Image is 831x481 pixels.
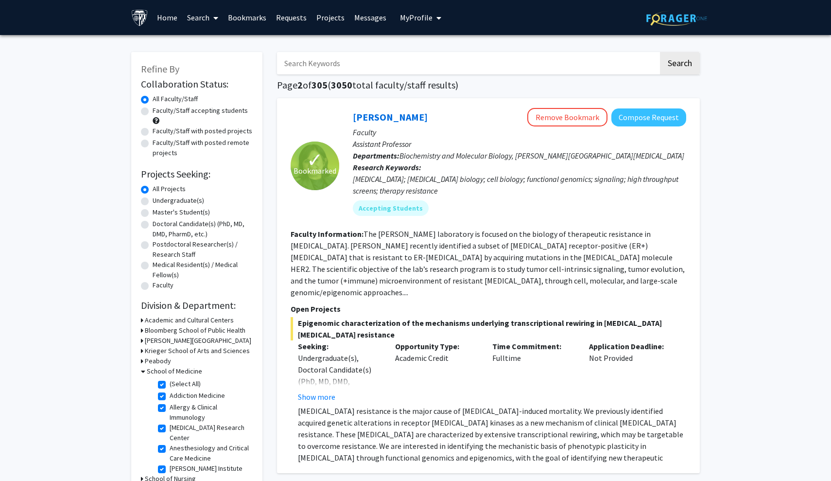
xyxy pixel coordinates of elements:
label: Faculty/Staff with posted projects [153,126,252,136]
button: Compose Request to Utthara Nayar [611,108,686,126]
h2: Collaboration Status: [141,78,253,90]
p: Opportunity Type: [395,340,478,352]
a: Bookmarks [223,0,271,35]
a: Projects [312,0,349,35]
a: Home [152,0,182,35]
p: Application Deadline: [589,340,672,352]
label: Master's Student(s) [153,207,210,217]
label: Undergraduate(s) [153,196,204,206]
label: Medical Resident(s) / Medical Fellow(s) [153,260,253,280]
div: Fulltime [485,340,582,403]
span: 3050 [331,79,352,91]
label: Allergy & Clinical Immunology [170,402,250,423]
fg-read-more: The [PERSON_NAME] laboratory is focused on the biology of therapeutic resistance in [MEDICAL_DATA... [291,229,685,297]
a: [PERSON_NAME] [353,111,428,123]
img: Johns Hopkins University Logo [131,9,148,26]
label: Postdoctoral Researcher(s) / Research Staff [153,239,253,260]
h3: School of Medicine [147,366,202,376]
h3: Bloomberg School of Public Health [145,325,245,336]
span: Refine By [141,63,179,75]
span: My Profile [400,13,433,22]
h1: Page of ( total faculty/staff results) [277,79,700,91]
h3: Academic and Cultural Centers [145,315,234,325]
img: ForagerOne Logo [646,11,707,26]
span: Biochemistry and Molecular Biology, [PERSON_NAME][GEOGRAPHIC_DATA][MEDICAL_DATA] [399,151,684,160]
label: Doctoral Candidate(s) (PhD, MD, DMD, PharmD, etc.) [153,219,253,239]
span: 305 [312,79,328,91]
label: All Faculty/Staff [153,94,198,104]
span: 2 [297,79,303,91]
h3: Peabody [145,356,171,366]
label: Anesthesiology and Critical Care Medicine [170,443,250,463]
label: Addiction Medicine [170,391,225,401]
a: Messages [349,0,391,35]
mat-chip: Accepting Students [353,200,429,216]
b: Faculty Information: [291,229,364,239]
p: Open Projects [291,303,686,315]
h2: Division & Department: [141,300,253,311]
div: Academic Credit [388,340,485,403]
p: Assistant Professor [353,138,686,150]
span: ✓ [307,155,323,165]
p: Seeking: [298,340,381,352]
button: Search [660,52,700,74]
label: All Projects [153,184,186,194]
p: [MEDICAL_DATA] resistance is the major cause of [MEDICAL_DATA]-induced mortality. We previously i... [298,405,686,475]
h3: [PERSON_NAME][GEOGRAPHIC_DATA] [145,336,251,346]
a: Search [182,0,223,35]
h3: Krieger School of Arts and Sciences [145,346,250,356]
div: [MEDICAL_DATA]; [MEDICAL_DATA] biology; cell biology; functional genomics; signaling; high throug... [353,173,686,196]
span: Epigenomic characterization of the mechanisms underlying transcriptional rewiring in [MEDICAL_DAT... [291,317,686,340]
button: Show more [298,391,335,403]
span: Bookmarked [294,165,336,177]
a: Requests [271,0,312,35]
p: Time Commitment: [492,340,575,352]
label: Faculty [153,280,173,290]
b: Research Keywords: [353,162,421,172]
label: Faculty/Staff accepting students [153,106,248,116]
input: Search Keywords [277,52,658,74]
b: Departments: [353,151,399,160]
button: Remove Bookmark [527,108,607,126]
label: [MEDICAL_DATA] Research Center [170,423,250,443]
iframe: Chat [7,437,41,474]
div: Undergraduate(s), Doctoral Candidate(s) (PhD, MD, DMD, PharmD, etc.), Postdoctoral Researcher(s) ... [298,352,381,457]
h2: Projects Seeking: [141,168,253,180]
label: (Select All) [170,379,201,389]
label: Faculty/Staff with posted remote projects [153,138,253,158]
p: Faculty [353,126,686,138]
div: Not Provided [582,340,679,403]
